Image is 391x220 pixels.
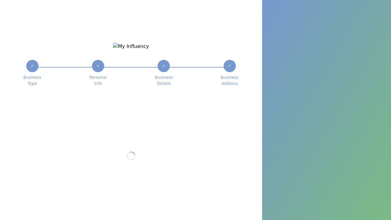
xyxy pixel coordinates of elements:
[26,60,38,72] div: ✓
[23,75,41,87] span: Business Type
[90,75,107,87] span: Personal Info
[221,75,239,87] span: Business Address
[158,60,170,72] div: ✓
[113,43,149,50] img: My Influency
[92,60,104,72] div: ✓
[155,75,173,87] span: Business Details
[224,60,236,72] div: ✓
